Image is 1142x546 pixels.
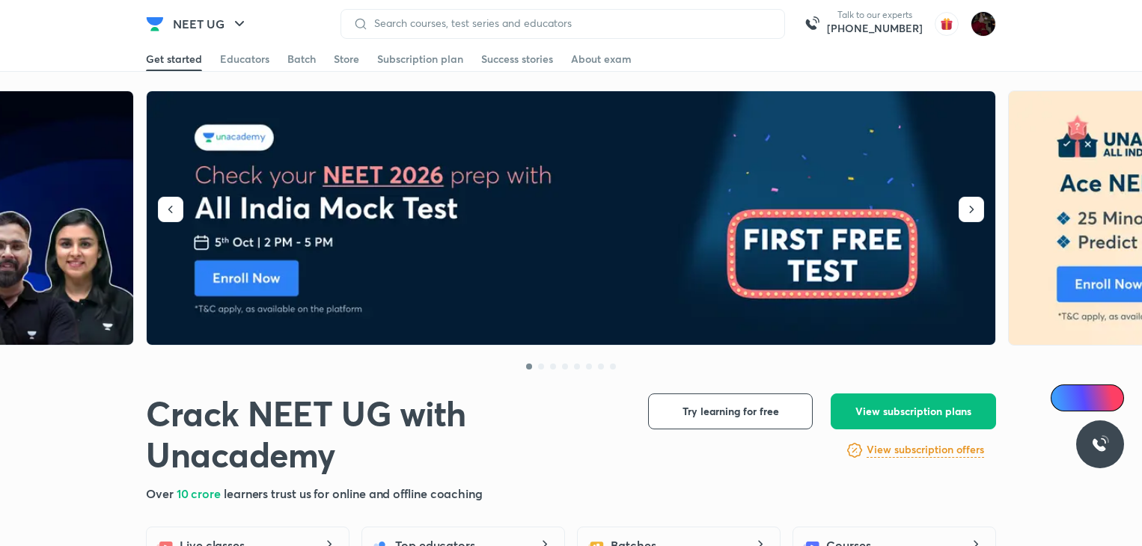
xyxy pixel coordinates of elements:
div: Success stories [481,52,553,67]
span: learners trust us for online and offline coaching [224,485,483,501]
button: Try learning for free [648,393,813,429]
span: Try learning for free [683,404,779,419]
div: About exam [571,52,632,67]
button: View subscription plans [831,393,996,429]
a: View subscription offers [867,441,984,459]
a: Educators [220,47,269,71]
h1: Crack NEET UG with Unacademy [146,393,624,476]
div: Get started [146,52,202,67]
div: Subscription plan [377,52,463,67]
span: Ai Doubts [1075,392,1115,404]
div: Batch [287,52,316,67]
div: Store [334,52,359,67]
img: ttu [1091,435,1109,453]
div: Educators [220,52,269,67]
img: 🥰kashish🥰 Johari [971,11,996,37]
input: Search courses, test series and educators [368,17,772,29]
img: Company Logo [146,15,164,33]
a: About exam [571,47,632,71]
img: call-us [797,9,827,39]
p: Talk to our experts [827,9,923,21]
a: Ai Doubts [1051,384,1124,411]
a: Store [334,47,359,71]
span: View subscription plans [855,404,971,419]
span: 10 crore [177,485,224,501]
a: Success stories [481,47,553,71]
img: Icon [1060,392,1072,404]
a: Get started [146,47,202,71]
a: Subscription plan [377,47,463,71]
a: Batch [287,47,316,71]
h6: View subscription offers [867,442,984,458]
button: NEET UG [164,9,257,39]
a: [PHONE_NUMBER] [827,21,923,36]
img: avatar [935,12,959,36]
span: Over [146,485,177,501]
